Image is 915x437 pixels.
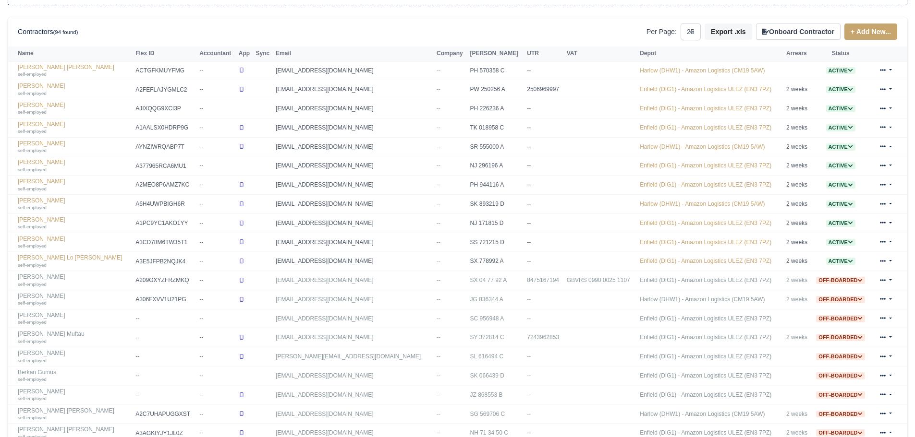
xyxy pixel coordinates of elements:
td: [EMAIL_ADDRESS][DOMAIN_NAME] [273,404,434,424]
td: -- [197,118,236,137]
td: SY 372814 C [467,328,525,347]
td: SR 555000 A [467,137,525,156]
span: -- [437,181,440,188]
a: Berkan Gumus self-employed [18,369,131,383]
a: Enfield (DIG1) - Amazon Logistics ULEZ (EN3 7PZ) [640,162,771,169]
td: [EMAIL_ADDRESS][DOMAIN_NAME] [273,176,434,195]
span: Active [826,143,855,151]
td: A3CD78M6TW35T1 [133,233,197,252]
a: [PERSON_NAME] Lo [PERSON_NAME] self-employed [18,254,131,268]
td: 2 weeks [784,99,812,118]
td: SX 778992 A [467,252,525,271]
td: 2 weeks [784,156,812,176]
a: Off-boarded [816,353,865,360]
span: Off-boarded [816,391,865,399]
small: self-employed [18,186,47,191]
a: Active [826,239,855,246]
span: -- [437,201,440,207]
small: self-employed [18,358,47,363]
th: [PERSON_NAME] [467,47,525,61]
td: -- [133,309,197,328]
td: -- [197,385,236,404]
span: -- [437,258,440,264]
div: + Add New... [841,24,897,40]
td: [EMAIL_ADDRESS][DOMAIN_NAME] [273,99,434,118]
a: Enfield (DIG1) - Amazon Logistics ULEZ (EN3 7PZ) [640,334,771,341]
small: self-employed [18,129,47,134]
span: -- [437,67,440,74]
td: 2 weeks [784,328,812,347]
td: SG 569706 C [467,404,525,424]
td: A2MEO8P6AMZ7KC [133,176,197,195]
td: 2506969997 [525,80,564,99]
td: -- [197,80,236,99]
td: -- [197,233,236,252]
td: [EMAIL_ADDRESS][DOMAIN_NAME] [273,137,434,156]
td: -- [525,195,564,214]
td: -- [197,195,236,214]
td: 2 weeks [784,80,812,99]
span: -- [437,429,440,436]
td: -- [525,290,564,309]
td: -- [197,404,236,424]
td: -- [525,347,564,366]
span: -- [437,239,440,246]
iframe: Chat Widget [867,391,915,437]
td: SK 893219 D [467,195,525,214]
td: SX 04 77 92 A [467,271,525,290]
td: [EMAIL_ADDRESS][DOMAIN_NAME] [273,213,434,233]
td: [EMAIL_ADDRESS][DOMAIN_NAME] [273,156,434,176]
td: -- [197,156,236,176]
td: [EMAIL_ADDRESS][DOMAIN_NAME] [273,252,434,271]
small: self-employed [18,319,47,325]
td: TK 018958 C [467,118,525,137]
td: [EMAIL_ADDRESS][DOMAIN_NAME] [273,195,434,214]
td: A1AALSX0HDRP9G [133,118,197,137]
a: Active [826,124,855,131]
td: 2 weeks [784,252,812,271]
th: Company [434,47,467,61]
a: [PERSON_NAME] self-employed [18,273,131,287]
th: Depot [637,47,784,61]
a: [PERSON_NAME] self-employed [18,178,131,192]
td: -- [525,309,564,328]
td: -- [525,404,564,424]
td: -- [133,347,197,366]
a: Enfield (DIG1) - Amazon Logistics ULEZ (EN3 7PZ) [640,429,771,436]
a: [PERSON_NAME] self-employed [18,121,131,135]
a: Active [826,86,855,93]
a: Active [826,220,855,226]
td: -- [197,61,236,80]
td: 2 weeks [784,404,812,424]
td: -- [197,290,236,309]
span: -- [437,372,440,379]
th: App [236,47,254,61]
td: PH 570358 C [467,61,525,80]
a: Off-boarded [816,334,865,341]
td: -- [525,137,564,156]
td: 8475167194 [525,271,564,290]
a: Off-boarded [816,391,865,398]
td: PH 944116 A [467,176,525,195]
td: -- [197,252,236,271]
span: -- [437,105,440,112]
td: -- [197,366,236,386]
a: Enfield (DIG1) - Amazon Logistics ULEZ (EN3 7PZ) [640,181,771,188]
span: Off-boarded [816,429,865,437]
td: -- [197,309,236,328]
td: 2 weeks [784,118,812,137]
td: [EMAIL_ADDRESS][DOMAIN_NAME] [273,271,434,290]
a: Enfield (DIG1) - Amazon Logistics ULEZ (EN3 7PZ) [640,86,771,93]
a: Enfield (DIG1) - Amazon Logistics ULEZ (EN3 7PZ) [640,353,771,360]
a: Active [826,201,855,207]
span: Active [826,105,855,112]
span: -- [437,277,440,283]
th: Email [273,47,434,61]
span: Off-boarded [816,277,865,284]
a: [PERSON_NAME] self-employed [18,83,131,96]
small: self-employed [18,109,47,115]
span: Active [826,67,855,74]
a: Off-boarded [816,411,865,417]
